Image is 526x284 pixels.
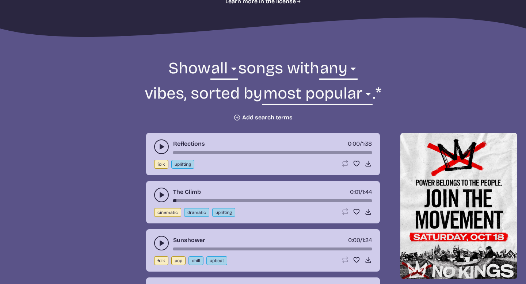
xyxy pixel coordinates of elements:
[348,236,372,245] div: /
[173,151,372,154] div: song-time-bar
[154,160,168,169] button: folk
[400,133,517,279] img: Help save our democracy!
[154,236,169,250] button: play-pause toggle
[348,237,360,243] span: timer
[184,208,209,217] button: dramatic
[154,256,168,265] button: folk
[173,188,201,196] a: The Climb
[362,188,372,195] span: 1:44
[348,140,360,147] span: timer
[341,256,348,264] button: Loop
[353,160,360,167] button: Favorite
[173,139,205,148] a: Reflections
[350,188,372,196] div: /
[154,188,169,202] button: play-pause toggle
[171,160,194,169] button: uplifting
[212,208,235,217] button: uplifting
[362,237,372,243] span: 1:24
[154,139,169,154] button: play-pause toggle
[171,256,186,265] button: pop
[262,83,372,108] select: sorting
[173,199,372,202] div: song-time-bar
[64,58,462,121] form: Show songs with vibes, sorted by .
[319,58,358,83] select: vibe
[353,208,360,215] button: Favorite
[341,208,348,215] button: Loop
[348,139,372,148] div: /
[353,256,360,264] button: Favorite
[350,188,360,195] span: timer
[210,58,238,83] select: genre
[173,236,205,245] a: Sunshower
[154,208,181,217] button: cinematic
[188,256,203,265] button: chill
[206,256,227,265] button: upbeat
[341,160,348,167] button: Loop
[173,247,372,250] div: song-time-bar
[233,114,293,121] button: Add search terms
[362,140,372,147] span: 1:38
